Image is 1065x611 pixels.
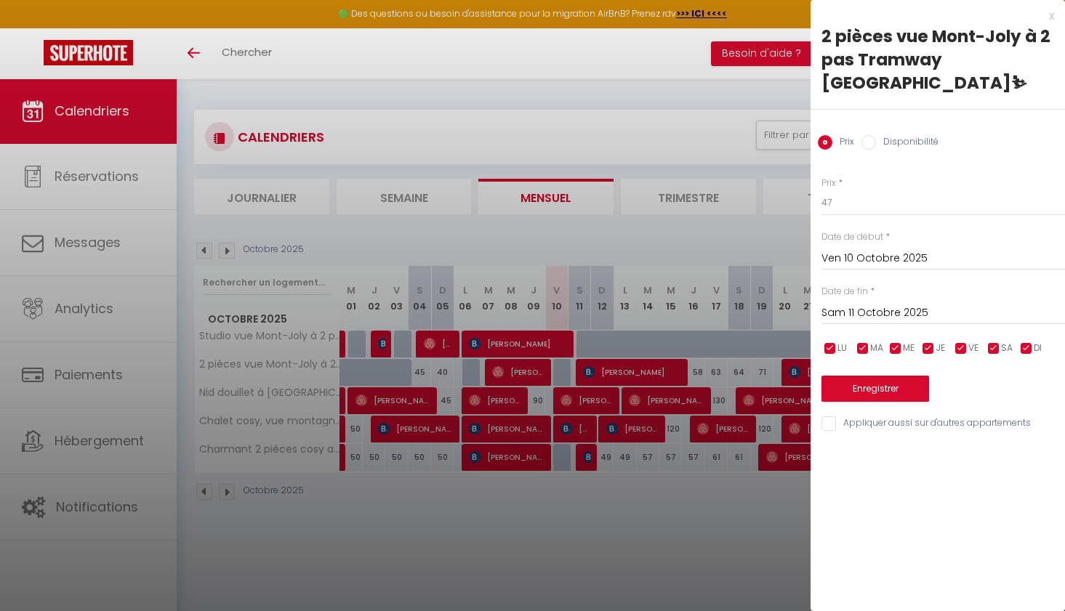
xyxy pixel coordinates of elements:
[821,230,883,244] label: Date de début
[821,285,868,299] label: Date de fin
[1034,341,1042,355] span: DI
[811,7,1054,25] div: x
[903,341,915,355] span: ME
[936,341,945,355] span: JE
[876,135,939,151] label: Disponibilité
[821,177,836,190] label: Prix
[1001,341,1013,355] span: SA
[837,341,847,355] span: LU
[821,376,929,402] button: Enregistrer
[821,25,1054,94] div: 2 pièces vue Mont-Joly à 2 pas Tramway [GEOGRAPHIC_DATA]⛷
[832,135,854,151] label: Prix
[870,341,883,355] span: MA
[968,341,978,355] span: VE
